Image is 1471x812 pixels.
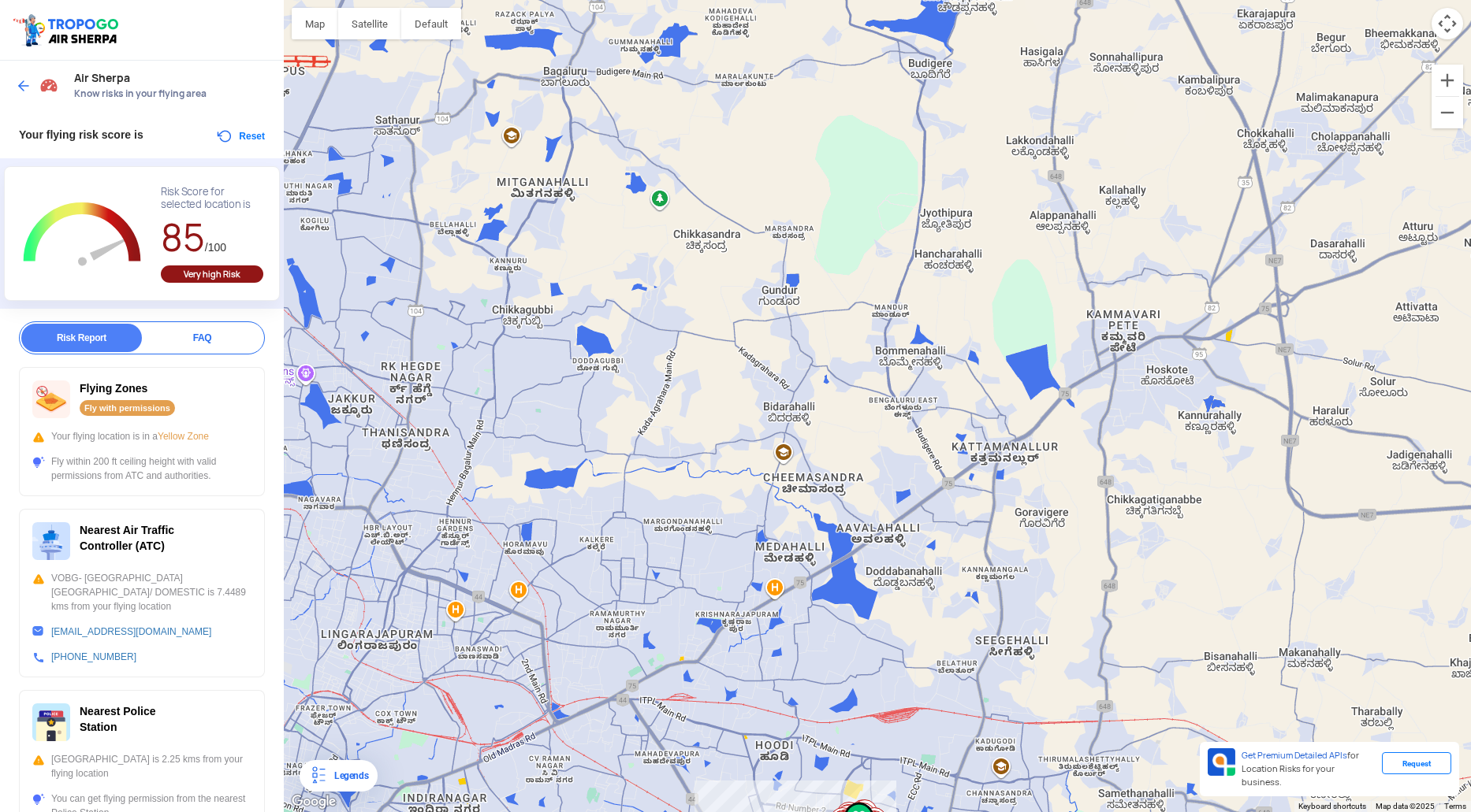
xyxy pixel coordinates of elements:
[292,8,338,39] button: Show street map
[17,186,148,284] g: Chart
[32,454,251,483] div: Fly within 200 ft ceiling height with valid permissions from ATC and authorities.
[80,382,147,395] span: Flying Zones
[288,792,340,812] a: Open this area in Google Maps (opens a new window)
[1235,748,1382,790] div: for Location Risks for your business.
[1298,801,1366,812] button: Keyboard shortcuts
[32,703,70,741] img: ic_police_station.svg
[142,324,263,352] div: FAQ
[309,766,328,785] img: Legends
[161,213,205,262] span: 85
[39,76,58,95] img: Risk Scores
[288,792,340,812] img: Google
[1242,750,1347,761] span: Get Premium Detailed APIs
[80,524,174,552] span: Nearest Air Traffic Controller (ATC)
[1432,8,1463,39] button: Map camera controls
[80,400,175,416] div: Fly with permissions
[1382,752,1451,774] div: Request
[338,8,401,39] button: Show satellite imagery
[32,571,251,614] div: VOBG- [GEOGRAPHIC_DATA] [GEOGRAPHIC_DATA]/ DOMESTIC is 7.4489 kms from your flying location
[328,766,368,785] div: Legends
[1444,802,1466,810] a: Terms
[16,78,32,94] img: ic_arrow_back_blue.svg
[205,241,226,254] span: /100
[19,128,143,141] span: Your flying risk score is
[21,324,142,352] div: Risk Report
[1432,65,1463,96] button: Zoom in
[161,265,263,283] div: Very high Risk
[215,127,265,146] button: Reset
[32,429,251,443] div: Your flying location is in a
[12,12,124,48] img: ic_tgdronemaps.svg
[74,72,268,84] span: Air Sherpa
[32,522,70,560] img: ic_atc.svg
[158,431,209,442] span: Yellow Zone
[80,705,156,733] span: Nearest Police Station
[1376,802,1435,810] span: Map data ©2025
[1208,748,1235,776] img: Premium APIs
[32,752,251,780] div: [GEOGRAPHIC_DATA] is 2.25 kms from your flying location
[32,380,70,418] img: ic_nofly.svg
[74,87,268,100] span: Know risks in your flying area
[161,186,263,211] div: Risk Score for selected location is
[1432,97,1463,128] button: Zoom out
[51,626,211,637] a: [EMAIL_ADDRESS][DOMAIN_NAME]
[51,651,136,662] a: [PHONE_NUMBER]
